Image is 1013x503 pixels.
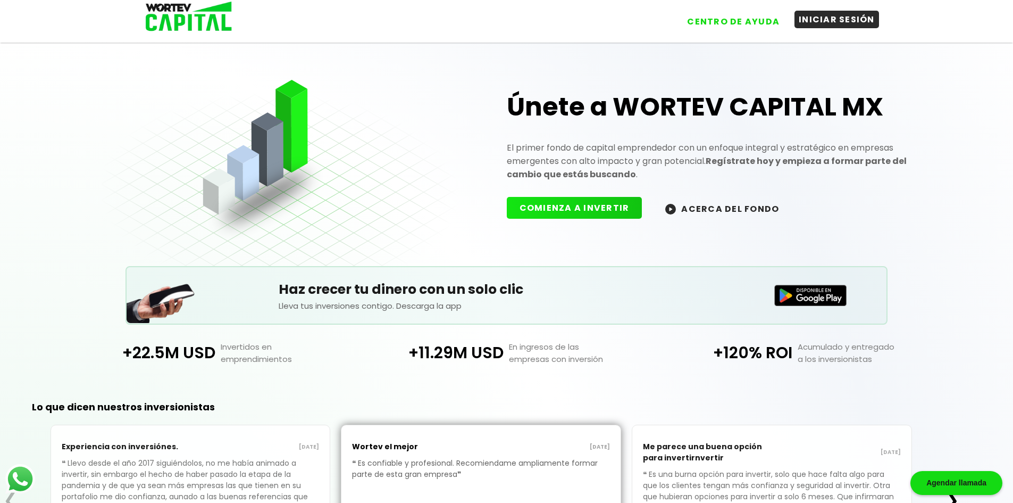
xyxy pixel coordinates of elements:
button: INICIAR SESIÓN [794,11,879,28]
strong: Regístrate hoy y empieza a formar parte del cambio que estás buscando [507,155,907,180]
p: Es confiable y profesional. Recomiendame ampliamente formar parte de esta gran empresa [352,458,610,496]
h1: Únete a WORTEV CAPITAL MX [507,90,912,124]
div: Agendar llamada [910,471,1002,495]
a: CENTRO DE AYUDA [672,5,784,30]
p: En ingresos de las empresas con inversión [504,341,650,365]
p: [DATE] [772,448,901,457]
p: +22.5M USD [73,341,215,365]
button: CENTRO DE AYUDA [683,13,784,30]
p: Acumulado y entregado a los inversionistas [792,341,939,365]
button: COMIENZA A INVERTIR [507,197,642,219]
h5: Haz crecer tu dinero con un solo clic [279,279,734,300]
span: ❝ [62,458,68,468]
img: Teléfono [127,270,196,323]
p: Lleva tus inversiones contigo. Descarga la app [279,300,734,312]
span: ❝ [352,458,358,468]
span: ❝ [643,469,649,480]
span: ❞ [457,469,463,480]
p: [DATE] [190,443,319,451]
p: Experiencia con inversiónes. [62,436,190,458]
img: Disponible en Google Play [774,285,847,306]
button: ACERCA DEL FONDO [652,197,792,220]
p: Wortev el mejor [352,436,481,458]
img: wortev-capital-acerca-del-fondo [665,204,676,215]
img: logos_whatsapp-icon.242b2217.svg [5,464,35,494]
p: El primer fondo de capital emprendedor con un enfoque integral y estratégico en empresas emergent... [507,141,912,181]
a: INICIAR SESIÓN [784,5,879,30]
p: Me parece una buena opción para invertirnvertir [643,436,772,469]
p: [DATE] [481,443,610,451]
p: +120% ROI [651,341,792,365]
p: +11.29M USD [362,341,504,365]
a: COMIENZA A INVERTIR [507,202,653,214]
p: Invertidos en emprendimientos [215,341,362,365]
